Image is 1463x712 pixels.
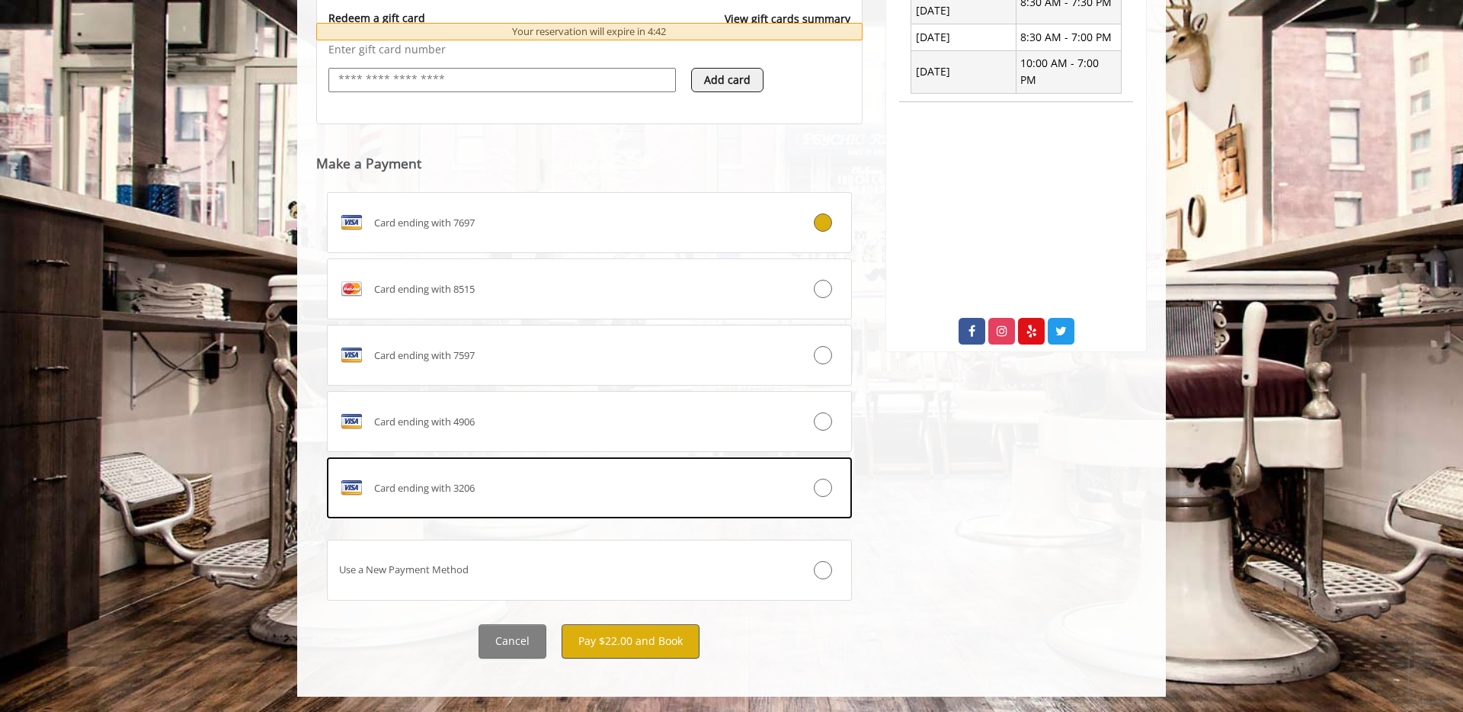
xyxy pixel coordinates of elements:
[1016,50,1121,94] td: 10:00 AM - 7:00 PM
[374,281,475,297] span: Card ending with 8515
[339,476,363,500] img: VISA
[374,414,475,430] span: Card ending with 4906
[911,24,1016,50] td: [DATE]
[339,210,363,235] img: VISA
[339,343,363,367] img: VISA
[725,11,850,42] a: View gift cards summary
[327,540,852,601] label: Use a New Payment Method
[339,409,363,434] img: VISA
[374,480,475,496] span: Card ending with 3206
[562,624,699,659] button: Pay $22.00 and Book
[316,156,421,171] label: Make a Payment
[339,277,363,301] img: MASTERCARD
[328,11,425,26] p: Redeem a gift card
[374,348,475,364] span: Card ending with 7597
[374,215,475,231] span: Card ending with 7697
[479,624,546,659] button: Cancel
[1016,24,1121,50] td: 8:30 AM - 7:00 PM
[328,42,850,57] p: Enter gift card number
[691,68,764,92] button: Add card
[316,23,863,40] div: Your reservation will expire in 4:42
[911,50,1016,94] td: [DATE]
[328,562,764,578] div: Use a New Payment Method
